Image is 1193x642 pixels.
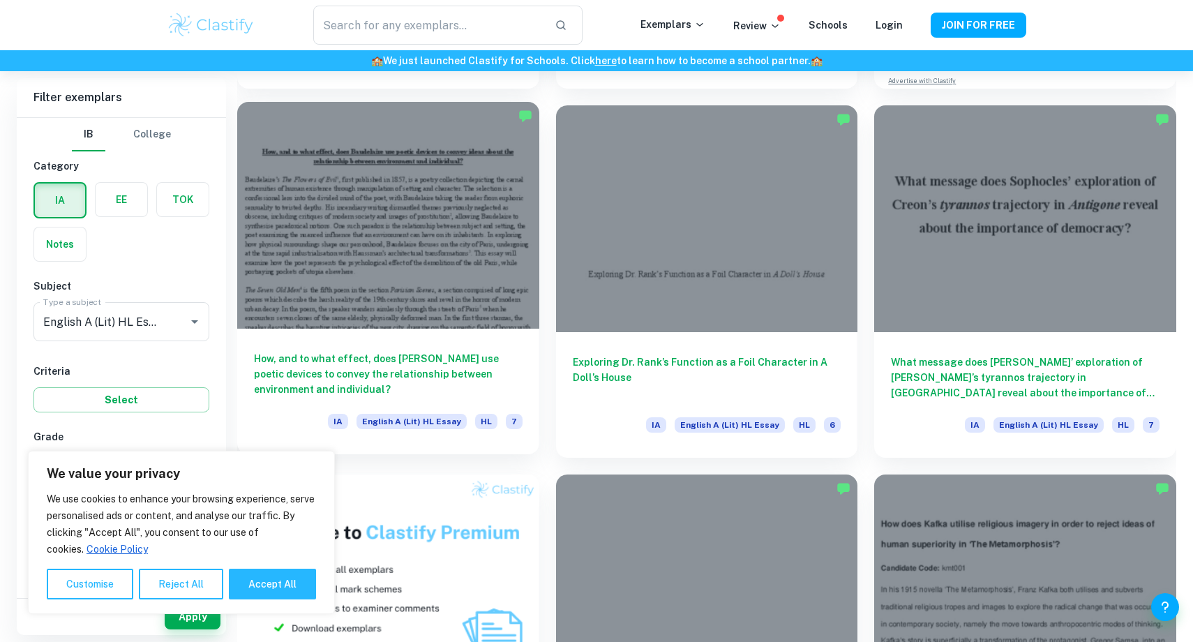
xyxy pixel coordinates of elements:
img: Marked [1155,481,1169,495]
img: Marked [1155,112,1169,126]
button: Help and Feedback [1151,593,1179,621]
span: English A (Lit) HL Essay [357,414,467,429]
a: Schools [809,20,848,31]
a: Login [876,20,903,31]
h6: How, and to what effect, does [PERSON_NAME] use poetic devices to convey the relationship between... [254,351,523,397]
span: HL [475,414,497,429]
span: English A (Lit) HL Essay [993,417,1104,433]
button: IA [35,184,85,217]
h6: We just launched Clastify for Schools. Click to learn how to become a school partner. [3,53,1190,68]
button: IB [72,118,105,151]
button: Accept All [229,569,316,599]
a: Cookie Policy [86,543,149,555]
span: 7 [1143,417,1160,433]
div: Filter type choice [72,118,171,151]
h6: Filter exemplars [17,78,226,117]
a: What message does [PERSON_NAME]’ exploration of [PERSON_NAME]’s tyrannos trajectory in [GEOGRAPHI... [874,105,1176,457]
span: English A (Lit) HL Essay [675,417,785,433]
span: 🏫 [811,55,823,66]
button: Apply [165,604,220,629]
img: Marked [518,109,532,123]
span: HL [1112,417,1134,433]
button: EE [96,183,147,216]
p: We value your privacy [47,465,316,482]
h6: Grade [33,429,209,445]
input: Search for any exemplars... [313,6,543,45]
img: Clastify logo [167,11,255,39]
label: Type a subject [43,296,101,308]
button: Notes [34,227,86,261]
p: Review [733,18,781,33]
h6: Exploring Dr. Rank’s Function as a Foil Character in A Doll’s House [573,354,841,401]
p: We use cookies to enhance your browsing experience, serve personalised ads or content, and analys... [47,491,316,558]
button: TOK [157,183,209,216]
span: IA [328,414,348,429]
a: Advertise with Clastify [888,76,956,86]
h6: Criteria [33,364,209,379]
span: IA [646,417,666,433]
button: Select [33,387,209,412]
a: Exploring Dr. Rank’s Function as a Foil Character in A Doll’s HouseIAEnglish A (Lit) HL EssayHL6 [556,105,858,457]
a: How, and to what effect, does [PERSON_NAME] use poetic devices to convey the relationship between... [237,105,539,457]
p: Exemplars [640,17,705,32]
button: Reject All [139,569,223,599]
img: Marked [836,481,850,495]
span: 🏫 [371,55,383,66]
button: Customise [47,569,133,599]
button: College [133,118,171,151]
span: 6 [824,417,841,433]
img: Marked [836,112,850,126]
span: HL [793,417,816,433]
span: IA [965,417,985,433]
h6: What message does [PERSON_NAME]’ exploration of [PERSON_NAME]’s tyrannos trajectory in [GEOGRAPHI... [891,354,1160,401]
span: 7 [506,414,523,429]
button: JOIN FOR FREE [931,13,1026,38]
a: here [595,55,617,66]
h6: Category [33,158,209,174]
div: We value your privacy [28,451,335,614]
h6: Subject [33,278,209,294]
button: Open [185,312,204,331]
